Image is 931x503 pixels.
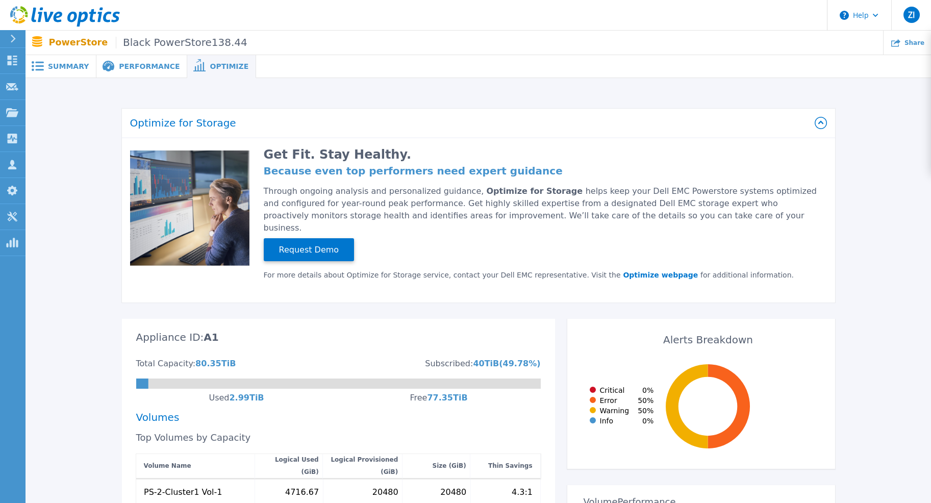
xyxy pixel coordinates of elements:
div: Size (GiB) [433,460,466,472]
div: Volume Name [144,460,191,472]
div: For more details about Optimize for Storage service, contact your Dell EMC representative. Visit ... [264,271,821,279]
span: Summary [48,63,89,70]
a: Optimize webpage [621,271,701,279]
div: ( 49.78 %) [499,360,540,368]
div: 20480 [372,488,398,496]
div: Logical Provisioned (GiB) [327,454,398,478]
span: 0 % [642,386,653,394]
div: Used [209,394,229,402]
h2: Get Fit. Stay Healthy. [264,150,821,159]
div: Appliance ID: [136,333,204,341]
div: 2.99 TiB [229,394,264,402]
span: 0 % [642,417,653,425]
span: 50 % [638,407,653,415]
span: Share [904,40,924,46]
div: Through ongoing analysis and personalized guidance, helps keep your Dell EMC Powerstore systems o... [264,185,821,234]
p: PowerStore [49,37,247,48]
div: Free [410,394,427,402]
div: Thin Savings [488,460,533,472]
span: Optimize for Storage [486,186,585,196]
div: Top Volumes by Capacity [136,434,541,442]
span: ZI [908,11,915,19]
div: 77.35 TiB [427,394,467,402]
img: Optimize Promo [130,150,249,267]
button: Request Demo [264,238,355,261]
span: Optimize [210,63,248,70]
div: Logical Used (GiB) [259,454,318,478]
span: Black PowerStore138.44 [116,37,247,48]
div: Volumes [136,413,541,421]
div: Alerts Breakdown [582,325,835,352]
span: Request Demo [275,244,343,256]
div: Warning [586,407,630,415]
div: Total Capacity: [136,360,196,368]
div: 40 TiB [473,360,499,368]
div: Error [586,396,617,405]
div: A1 [204,333,218,360]
div: 4716.67 [285,488,318,496]
div: 4.3:1 [511,488,532,496]
div: PS-2-Cluster1 Vol-1 [144,488,222,496]
div: Info [586,417,614,425]
span: 50 % [638,396,653,405]
div: 20480 [440,488,466,496]
h4: Because even top performers need expert guidance [264,167,821,175]
div: Subscribed: [425,360,473,368]
h2: Optimize for Storage [130,118,815,128]
div: 80.35 TiB [195,360,236,368]
span: Performance [119,63,180,70]
div: Critical [586,386,625,394]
